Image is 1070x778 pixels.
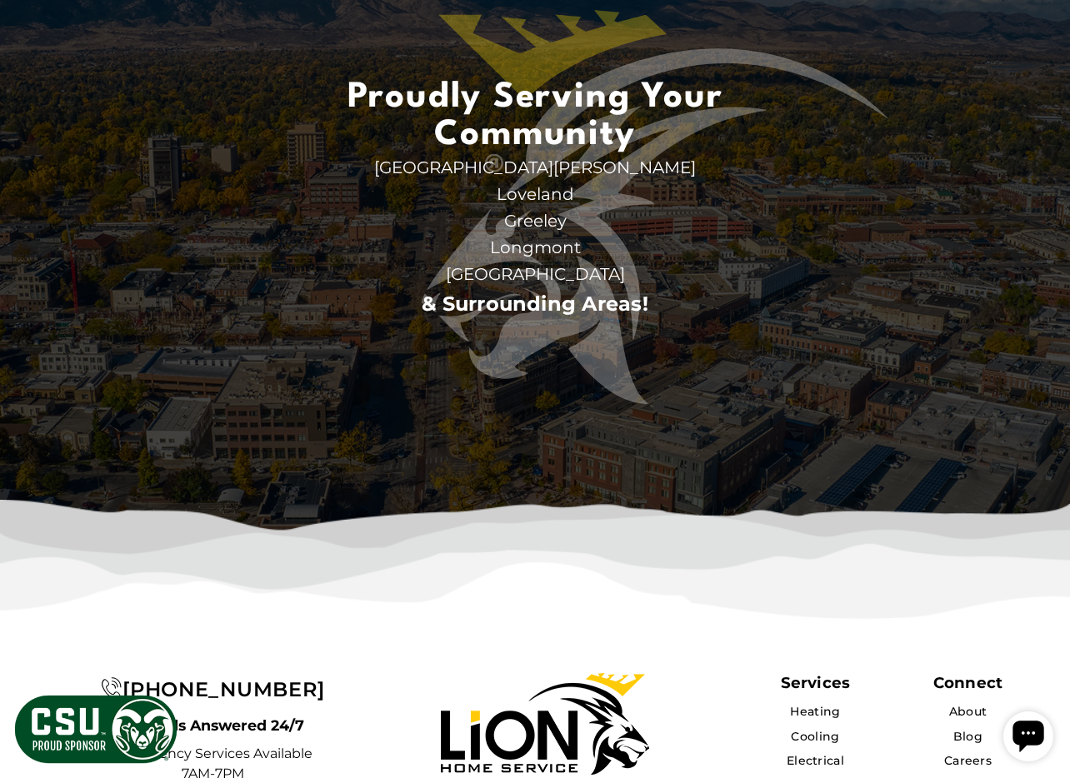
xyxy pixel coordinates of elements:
[327,80,743,155] span: Proudly Serving Your Community
[327,261,743,287] span: [GEOGRAPHIC_DATA]
[787,753,844,768] a: Electrical
[791,729,839,744] a: Cooling
[790,704,840,719] a: Heating
[953,729,982,744] a: Blog
[12,693,179,766] img: CSU Sponsor Badge
[933,673,1002,692] div: Connect
[327,181,743,207] span: Loveland
[327,234,743,261] span: Longmont
[327,207,743,234] span: Greeley
[150,715,304,736] span: Calls Answered 24/7
[949,704,987,719] a: About
[327,154,743,181] span: [GEOGRAPHIC_DATA][PERSON_NAME]
[781,673,850,692] span: Services
[422,292,648,316] a: & Surrounding Areas!
[122,677,325,701] span: [PHONE_NUMBER]
[944,753,992,768] a: Careers
[101,677,325,701] a: [PHONE_NUMBER]
[7,7,57,57] div: Open chat widget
